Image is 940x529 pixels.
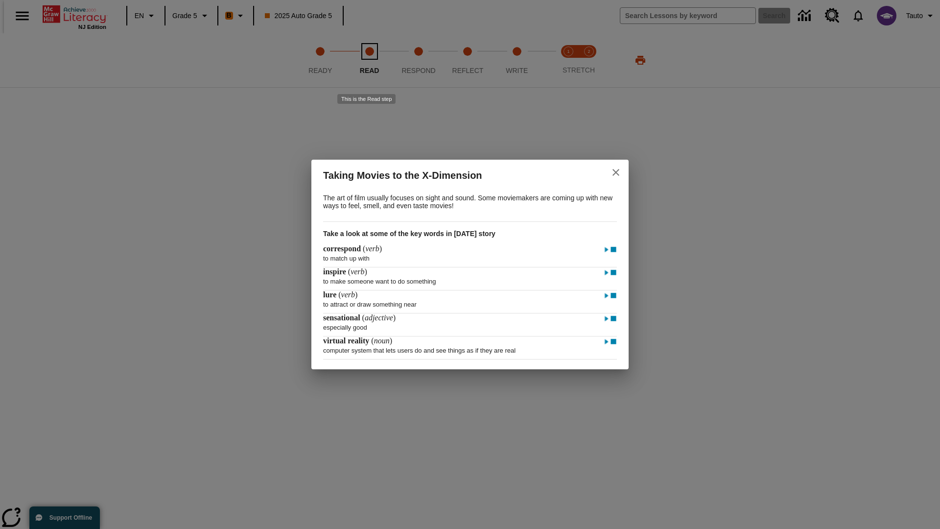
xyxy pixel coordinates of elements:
[323,296,617,308] p: to attract or draw something near
[323,313,396,322] h4: ( )
[604,161,628,184] button: close
[610,337,617,347] img: Stop - virtual reality
[603,337,610,347] img: Play - virtual reality
[351,267,364,276] span: verb
[323,267,348,276] span: inspire
[603,291,610,301] img: Play - lure
[323,194,617,210] p: The art of film usually focuses on sight and sound. Some moviemakers are coming up with new ways ...
[323,342,617,354] p: computer system that lets users do and see things as if they are real
[610,245,617,255] img: Stop - correspond
[323,244,363,253] span: correspond
[365,313,393,322] span: adjective
[323,267,367,276] h4: ( )
[323,244,382,253] h4: ( )
[374,337,390,345] span: noun
[603,268,610,278] img: Play - inspire
[323,290,338,299] span: lure
[610,268,617,278] img: Stop - inspire
[323,273,617,285] p: to make someone want to do something
[337,94,396,104] div: This is the Read step
[365,244,379,253] span: verb
[341,290,355,299] span: verb
[323,168,587,183] h2: Taking Movies to the X-Dimension
[603,314,610,324] img: Play - sensational
[323,290,357,299] h4: ( )
[323,250,617,262] p: to match up with
[610,291,617,301] img: Stop - lure
[603,245,610,255] img: Play - correspond
[610,314,617,324] img: Stop - sensational
[323,337,371,345] span: virtual reality
[323,319,617,331] p: especially good
[323,337,392,345] h4: ( )
[323,222,617,244] h3: Take a look at some of the key words in [DATE] story
[323,313,362,322] span: sensational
